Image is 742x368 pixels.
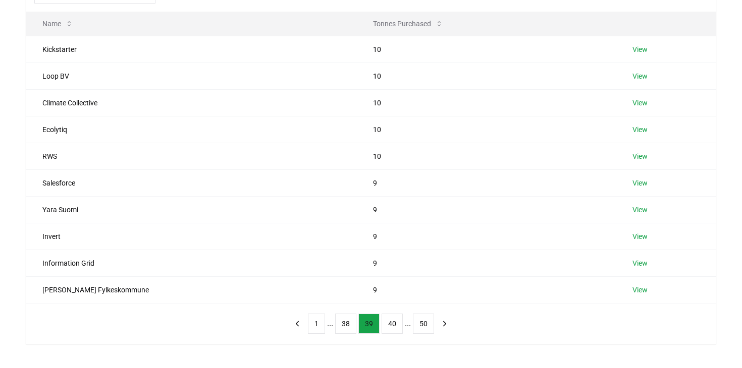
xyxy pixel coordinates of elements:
td: 9 [357,196,616,223]
a: View [632,231,648,241]
button: Name [34,14,81,34]
td: 10 [357,63,616,89]
td: RWS [26,143,357,169]
a: View [632,178,648,188]
td: Kickstarter [26,36,357,63]
td: 10 [357,36,616,63]
td: Climate Collective [26,89,357,116]
td: 10 [357,143,616,169]
td: 9 [357,169,616,196]
td: Ecolytiq [26,116,357,143]
button: 1 [308,314,325,334]
button: 39 [358,314,380,334]
a: View [632,258,648,268]
a: View [632,285,648,295]
td: Salesforce [26,169,357,196]
td: Loop BV [26,63,357,89]
button: next page [436,314,453,334]
td: Yara Suomi [26,196,357,223]
button: 38 [335,314,356,334]
td: 9 [357,223,616,250]
a: View [632,151,648,161]
td: Invert [26,223,357,250]
a: View [632,205,648,215]
a: View [632,44,648,54]
td: 9 [357,276,616,303]
td: Information Grid [26,250,357,276]
a: View [632,98,648,108]
button: 50 [413,314,434,334]
td: [PERSON_NAME] Fylkeskommune [26,276,357,303]
li: ... [405,318,411,330]
button: Tonnes Purchased [365,14,451,34]
a: View [632,71,648,81]
td: 9 [357,250,616,276]
a: View [632,125,648,135]
button: 40 [382,314,403,334]
button: previous page [289,314,306,334]
td: 10 [357,89,616,116]
li: ... [327,318,333,330]
td: 10 [357,116,616,143]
